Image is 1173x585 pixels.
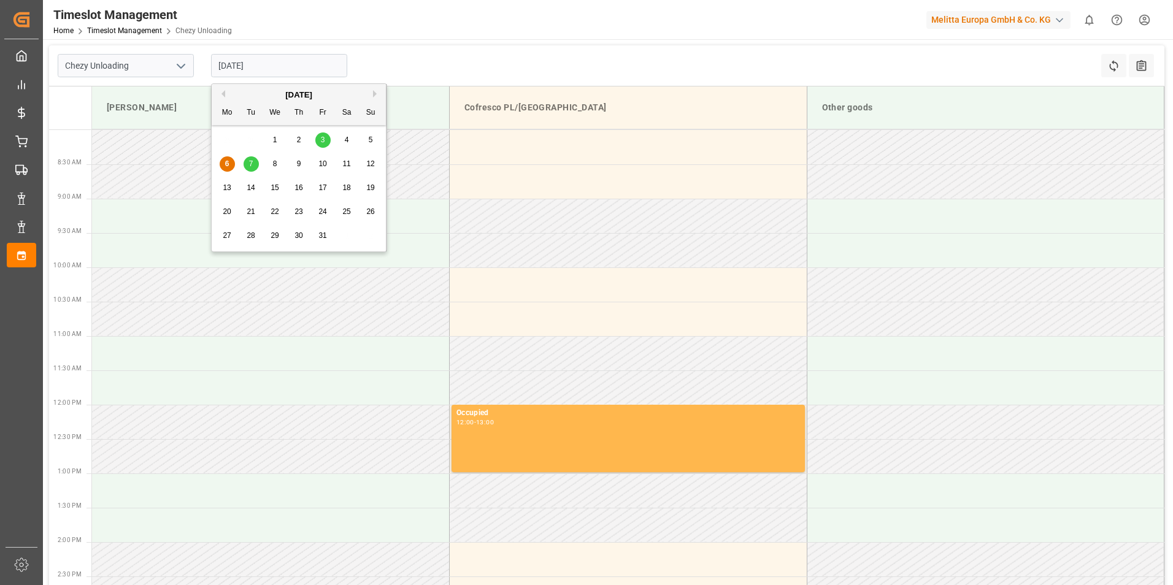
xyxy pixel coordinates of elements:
span: 25 [342,207,350,216]
div: 12:00 [456,419,474,425]
span: 2:30 PM [58,571,82,578]
span: 30 [294,231,302,240]
span: 12 [366,159,374,168]
button: Previous Month [218,90,225,97]
span: 10:00 AM [53,262,82,269]
div: Tu [244,105,259,121]
span: 11 [342,159,350,168]
span: 2 [297,136,301,144]
span: 31 [318,231,326,240]
span: 28 [247,231,255,240]
span: 15 [271,183,279,192]
span: 14 [247,183,255,192]
span: 9:30 AM [58,227,82,234]
div: Choose Friday, October 3rd, 2025 [315,132,331,148]
span: 26 [366,207,374,216]
div: Choose Thursday, October 2nd, 2025 [291,132,307,148]
span: 5 [369,136,373,144]
div: We [267,105,283,121]
div: Choose Wednesday, October 22nd, 2025 [267,204,283,220]
span: 2:00 PM [58,537,82,543]
span: 1:00 PM [58,468,82,475]
span: 4 [345,136,349,144]
a: Home [53,26,74,35]
span: 3 [321,136,325,144]
span: 8:30 AM [58,159,82,166]
div: Timeslot Management [53,6,232,24]
span: 9 [297,159,301,168]
div: Other goods [817,96,1155,119]
button: show 0 new notifications [1075,6,1103,34]
div: Occupied [456,407,800,419]
div: - [474,419,476,425]
span: 23 [294,207,302,216]
span: 9:00 AM [58,193,82,200]
div: month 2025-10 [215,128,383,248]
div: Choose Tuesday, October 7th, 2025 [244,156,259,172]
button: open menu [171,56,190,75]
input: Type to search/select [58,54,194,77]
div: Choose Saturday, October 4th, 2025 [339,132,355,148]
span: 1:30 PM [58,502,82,509]
div: Choose Monday, October 13th, 2025 [220,180,235,196]
div: Choose Friday, October 24th, 2025 [315,204,331,220]
div: Cofresco PL/[GEOGRAPHIC_DATA] [460,96,797,119]
span: 12:30 PM [53,434,82,440]
div: Choose Saturday, October 18th, 2025 [339,180,355,196]
button: Melitta Europa GmbH & Co. KG [926,8,1075,31]
div: [PERSON_NAME] [102,96,439,119]
div: 13:00 [476,419,494,425]
div: Choose Monday, October 20th, 2025 [220,204,235,220]
span: 24 [318,207,326,216]
div: Choose Wednesday, October 29th, 2025 [267,228,283,243]
span: 16 [294,183,302,192]
div: Choose Friday, October 17th, 2025 [315,180,331,196]
div: Choose Wednesday, October 1st, 2025 [267,132,283,148]
div: Choose Sunday, October 5th, 2025 [363,132,379,148]
div: Choose Sunday, October 26th, 2025 [363,204,379,220]
span: 10:30 AM [53,296,82,303]
div: Choose Saturday, October 25th, 2025 [339,204,355,220]
span: 17 [318,183,326,192]
button: Next Month [373,90,380,97]
div: Sa [339,105,355,121]
span: 8 [273,159,277,168]
div: Choose Sunday, October 19th, 2025 [363,180,379,196]
span: 12:00 PM [53,399,82,406]
span: 20 [223,207,231,216]
div: Choose Monday, October 27th, 2025 [220,228,235,243]
span: 27 [223,231,231,240]
span: 22 [271,207,279,216]
div: Choose Thursday, October 23rd, 2025 [291,204,307,220]
div: Choose Thursday, October 16th, 2025 [291,180,307,196]
span: 29 [271,231,279,240]
span: 13 [223,183,231,192]
div: Choose Friday, October 10th, 2025 [315,156,331,172]
div: Choose Wednesday, October 15th, 2025 [267,180,283,196]
button: Help Center [1103,6,1131,34]
div: Choose Monday, October 6th, 2025 [220,156,235,172]
span: 6 [225,159,229,168]
div: Choose Tuesday, October 21st, 2025 [244,204,259,220]
div: Melitta Europa GmbH & Co. KG [926,11,1071,29]
span: 21 [247,207,255,216]
span: 7 [249,159,253,168]
div: Choose Friday, October 31st, 2025 [315,228,331,243]
div: [DATE] [212,89,386,101]
span: 10 [318,159,326,168]
div: Mo [220,105,235,121]
div: Choose Wednesday, October 8th, 2025 [267,156,283,172]
div: Fr [315,105,331,121]
span: 11:00 AM [53,331,82,337]
a: Timeslot Management [87,26,162,35]
div: Choose Thursday, October 9th, 2025 [291,156,307,172]
span: 11:30 AM [53,365,82,372]
div: Th [291,105,307,121]
span: 19 [366,183,374,192]
div: Choose Tuesday, October 28th, 2025 [244,228,259,243]
div: Choose Sunday, October 12th, 2025 [363,156,379,172]
input: DD-MM-YYYY [211,54,347,77]
div: Choose Thursday, October 30th, 2025 [291,228,307,243]
span: 1 [273,136,277,144]
div: Su [363,105,379,121]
